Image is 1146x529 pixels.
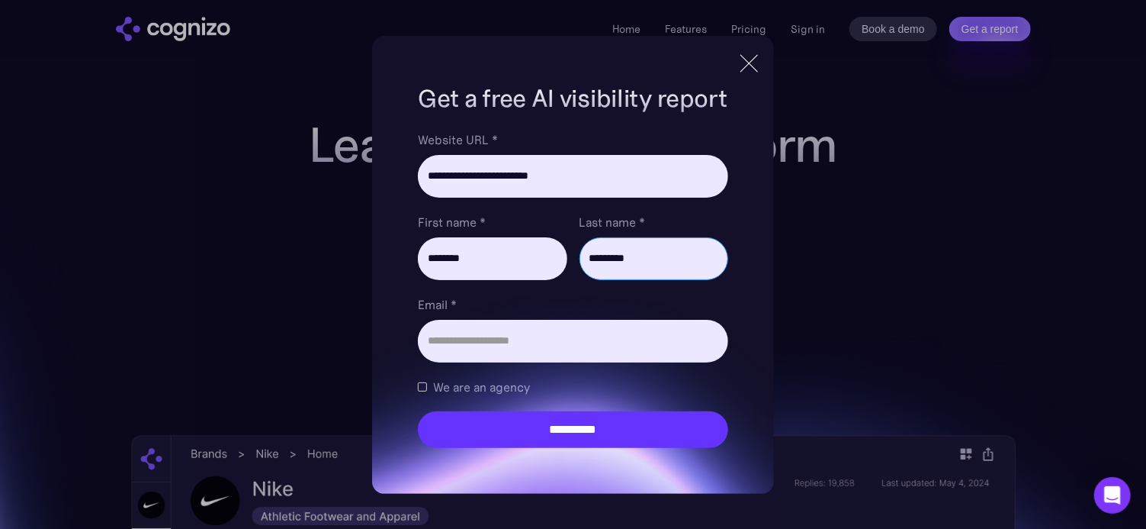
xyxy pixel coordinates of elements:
label: Email * [418,295,727,314]
h1: Get a free AI visibility report [418,82,727,115]
label: First name * [418,213,567,231]
label: Website URL * [418,131,727,149]
div: Open Intercom Messenger [1094,477,1131,514]
form: Brand Report Form [418,131,727,448]
span: We are an agency [433,378,530,396]
label: Last name * [579,213,728,231]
